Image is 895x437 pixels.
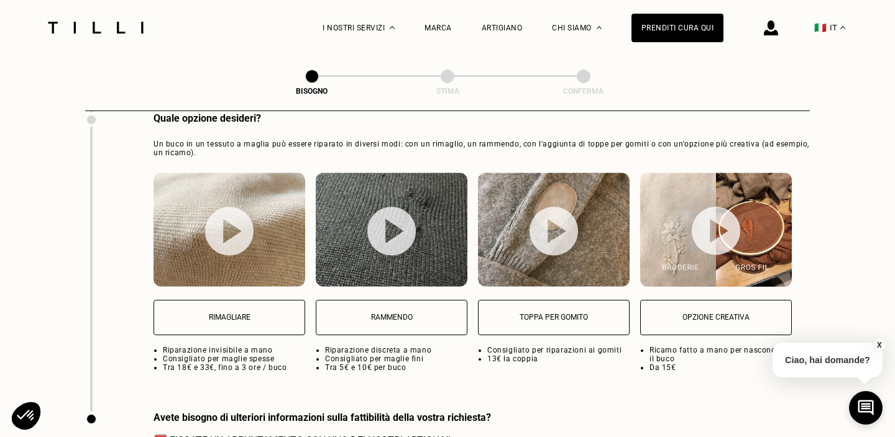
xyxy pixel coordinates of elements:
[154,300,305,335] button: Rimagliare
[154,412,491,423] div: Avete bisogno di ulteriori informazioni sulla fattibilità della vostra richiesta?
[814,22,827,34] span: 🇮🇹
[367,207,416,256] img: bouton lecture
[530,207,578,256] img: bouton lecture
[873,338,886,352] button: X
[163,363,305,372] li: Tra 18€ e 33€, fino a 3 ore / buco
[44,22,148,34] img: Logo del servizio di sartoria Tilli
[478,173,630,287] img: Toppa per gomito
[323,313,461,322] p: Rammendo
[649,363,792,372] li: Da 15€
[521,87,646,96] div: Conferma
[764,20,778,35] img: icona di accesso
[597,26,602,29] img: Menu a discesa su
[385,87,510,96] div: Stima
[154,173,305,287] img: Rimagliare
[325,363,467,372] li: Tra 5€ e 10€ per buco
[390,26,395,29] img: Menu a tendina
[631,14,724,42] a: Prenditi cura qui
[640,300,792,335] button: Opzione creativa
[316,300,467,335] button: Rammendo
[647,313,785,322] p: Opzione creativa
[425,24,452,32] a: Marca
[773,343,883,377] p: Ciao, hai domande?
[154,112,810,124] div: Quale opzione desideri?
[250,87,374,96] div: Bisogno
[163,346,305,354] li: Riparazione invisibile a mano
[160,313,298,322] p: Rimagliare
[325,346,467,354] li: Riparazione discreta a mano
[640,173,792,287] img: Opzione creativa
[478,300,630,335] button: Toppa per gomito
[482,24,523,32] a: Artigiano
[154,140,810,157] span: Un buco in un tessuto a maglia può essere riparato in diversi modi: con un rimaglio, un rammendo,...
[205,207,254,256] img: bouton lecture
[487,346,630,354] li: Consigliato per riparazioni ai gomiti
[163,354,305,363] li: Consigliato per maglie spesse
[840,26,845,29] img: menu déroulant
[692,206,740,255] img: bouton lecture
[649,346,792,363] li: Ricamo fatto a mano per nascondere il buco
[487,354,630,363] li: 13€ la coppia
[316,173,467,287] img: Rammendo
[325,354,467,363] li: Consigliato per maglie fini
[485,313,623,322] p: Toppa per gomito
